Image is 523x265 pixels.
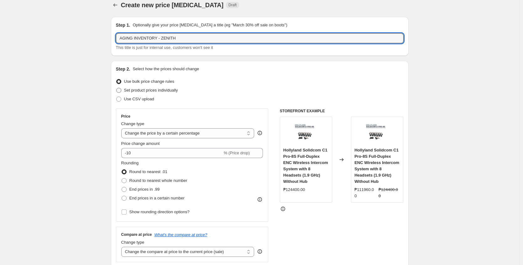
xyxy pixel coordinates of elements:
span: Price change amount [121,141,160,146]
h3: Compare at price [121,232,152,237]
span: Show rounding direction options? [129,209,190,214]
span: Round to nearest whole number [129,178,187,183]
span: Set product prices individually [124,88,178,93]
span: Draft [228,3,237,8]
span: Change type [121,240,144,245]
strike: ₱124400.00 [379,187,400,199]
img: ADHollylandSolidcomC1Pro-8SFull-DuplexENCWirelessIntercomSystemwith8Headsets_1.9GHz_80x.jpg [365,120,390,145]
div: ₱111960.00 [354,187,376,199]
button: What's the compare at price? [154,232,207,237]
input: -15 [121,148,222,158]
h3: Price [121,114,130,119]
h2: Step 1. [116,22,130,28]
span: Round to nearest .01 [129,169,167,174]
span: Use bulk price change rules [124,79,174,84]
span: Change type [121,121,144,126]
span: Use CSV upload [124,97,154,101]
span: Hollyland Solidcom C1 Pro-8S Full-Duplex ENC Wireless Intercom System with 8 Headsets (1.9 GHz) W... [283,148,328,184]
p: Select how the prices should change [133,66,199,72]
span: End prices in .99 [129,187,160,192]
input: 30% off holiday sale [116,33,404,43]
div: ₱124400.00 [283,187,305,193]
div: help [257,248,263,255]
span: Hollyland Solidcom C1 Pro-8S Full-Duplex ENC Wireless Intercom System with 8 Headsets (1.9 GHz) W... [354,148,399,184]
span: End prices in a certain number [129,196,185,200]
img: ADHollylandSolidcomC1Pro-8SFull-DuplexENCWirelessIntercomSystemwith8Headsets_1.9GHz_80x.jpg [293,120,318,145]
span: Rounding [121,161,139,165]
span: Create new price [MEDICAL_DATA] [121,2,224,8]
h2: Step 2. [116,66,130,72]
p: Optionally give your price [MEDICAL_DATA] a title (eg "March 30% off sale on boots") [133,22,287,28]
span: % (Price drop) [224,151,250,155]
div: help [257,130,263,136]
h6: STOREFRONT EXAMPLE [280,109,404,114]
button: Price change jobs [111,1,120,9]
span: This title is just for internal use, customers won't see it [116,45,213,50]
